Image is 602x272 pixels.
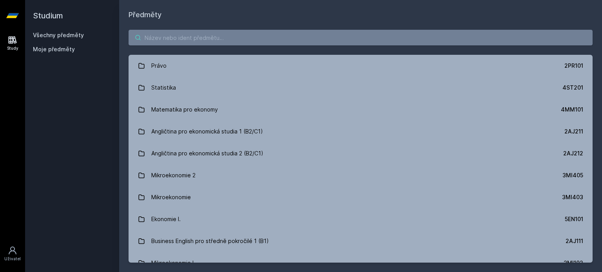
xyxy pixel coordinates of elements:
[4,256,21,262] div: Uživatel
[151,189,191,205] div: Mikroekonomie
[129,208,593,230] a: Ekonomie I. 5EN101
[129,77,593,99] a: Statistika 4ST201
[129,121,593,142] a: Angličtina pro ekonomická studia 1 (B2/C1) 2AJ211
[151,124,263,139] div: Angličtina pro ekonomická studia 1 (B2/C1)
[151,80,176,95] div: Statistika
[129,55,593,77] a: Právo 2PR101
[151,233,269,249] div: Business English pro středně pokročilé 1 (B1)
[33,32,84,38] a: Všechny předměty
[33,45,75,53] span: Moje předměty
[564,128,583,135] div: 2AJ211
[566,237,583,245] div: 2AJ111
[129,99,593,121] a: Matematika pro ekonomy 4MM101
[129,9,593,20] h1: Předměty
[2,242,24,266] a: Uživatel
[7,45,18,51] div: Study
[2,31,24,55] a: Study
[564,259,583,267] div: 3MI102
[565,215,583,223] div: 5EN101
[151,146,263,161] div: Angličtina pro ekonomická studia 2 (B2/C1)
[561,106,583,113] div: 4MM101
[129,142,593,164] a: Angličtina pro ekonomická studia 2 (B2/C1) 2AJ212
[151,168,196,183] div: Mikroekonomie 2
[151,211,181,227] div: Ekonomie I.
[562,193,583,201] div: 3MI403
[563,150,583,157] div: 2AJ212
[562,171,583,179] div: 3MI405
[151,58,167,74] div: Právo
[562,84,583,92] div: 4ST201
[129,164,593,186] a: Mikroekonomie 2 3MI405
[129,30,593,45] input: Název nebo ident předmětu…
[151,102,218,117] div: Matematika pro ekonomy
[151,255,194,271] div: Mikroekonomie I
[129,186,593,208] a: Mikroekonomie 3MI403
[129,230,593,252] a: Business English pro středně pokročilé 1 (B1) 2AJ111
[564,62,583,70] div: 2PR101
